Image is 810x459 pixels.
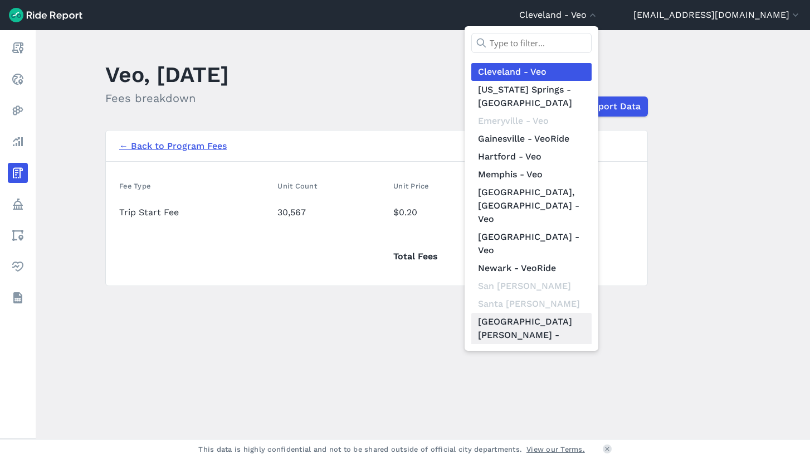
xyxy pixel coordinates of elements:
[471,130,592,148] a: Gainesville - VeoRide
[471,277,592,295] div: San [PERSON_NAME]
[471,295,592,313] div: Santa [PERSON_NAME]
[471,166,592,183] a: Memphis - Veo
[471,148,592,166] a: Hartford - Veo
[471,81,592,112] a: [US_STATE] Springs - [GEOGRAPHIC_DATA]
[471,112,592,130] div: Emeryville - Veo
[471,228,592,259] a: [GEOGRAPHIC_DATA] - Veo
[471,63,592,81] a: Cleveland - Veo
[471,183,592,228] a: [GEOGRAPHIC_DATA], [GEOGRAPHIC_DATA] - Veo
[471,33,592,53] input: Type to filter...
[471,259,592,277] a: Newark - VeoRide
[471,313,592,357] a: [GEOGRAPHIC_DATA][PERSON_NAME] - VeoRide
